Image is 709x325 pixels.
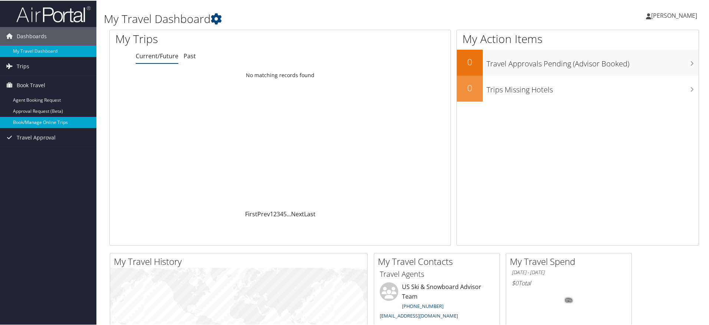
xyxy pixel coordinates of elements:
[651,11,697,19] span: [PERSON_NAME]
[380,268,494,279] h3: Travel Agents
[376,282,498,321] li: US Ski & Snowboard Advisor Team
[457,55,483,68] h2: 0
[277,209,280,217] a: 3
[287,209,291,217] span: …
[402,302,443,309] a: [PHONE_NUMBER]
[457,75,699,101] a: 0Trips Missing Hotels
[457,30,699,46] h1: My Action Items
[17,56,29,75] span: Trips
[114,255,367,267] h2: My Travel History
[566,298,572,302] tspan: 0%
[184,51,196,59] a: Past
[16,5,90,22] img: airportal-logo.png
[257,209,270,217] a: Prev
[104,10,504,26] h1: My Travel Dashboard
[487,54,699,68] h3: Travel Approvals Pending (Advisor Booked)
[110,68,451,81] td: No matching records found
[245,209,257,217] a: First
[646,4,705,26] a: [PERSON_NAME]
[291,209,304,217] a: Next
[280,209,283,217] a: 4
[512,278,518,286] span: $0
[283,209,287,217] a: 5
[304,209,316,217] a: Last
[512,278,626,286] h6: Total
[270,209,273,217] a: 1
[273,209,277,217] a: 2
[512,268,626,275] h6: [DATE] - [DATE]
[380,312,458,318] a: [EMAIL_ADDRESS][DOMAIN_NAME]
[457,49,699,75] a: 0Travel Approvals Pending (Advisor Booked)
[378,255,499,267] h2: My Travel Contacts
[17,128,56,146] span: Travel Approval
[457,81,483,93] h2: 0
[17,75,45,94] span: Book Travel
[136,51,178,59] a: Current/Future
[17,26,47,45] span: Dashboards
[510,255,631,267] h2: My Travel Spend
[487,80,699,94] h3: Trips Missing Hotels
[115,30,303,46] h1: My Trips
